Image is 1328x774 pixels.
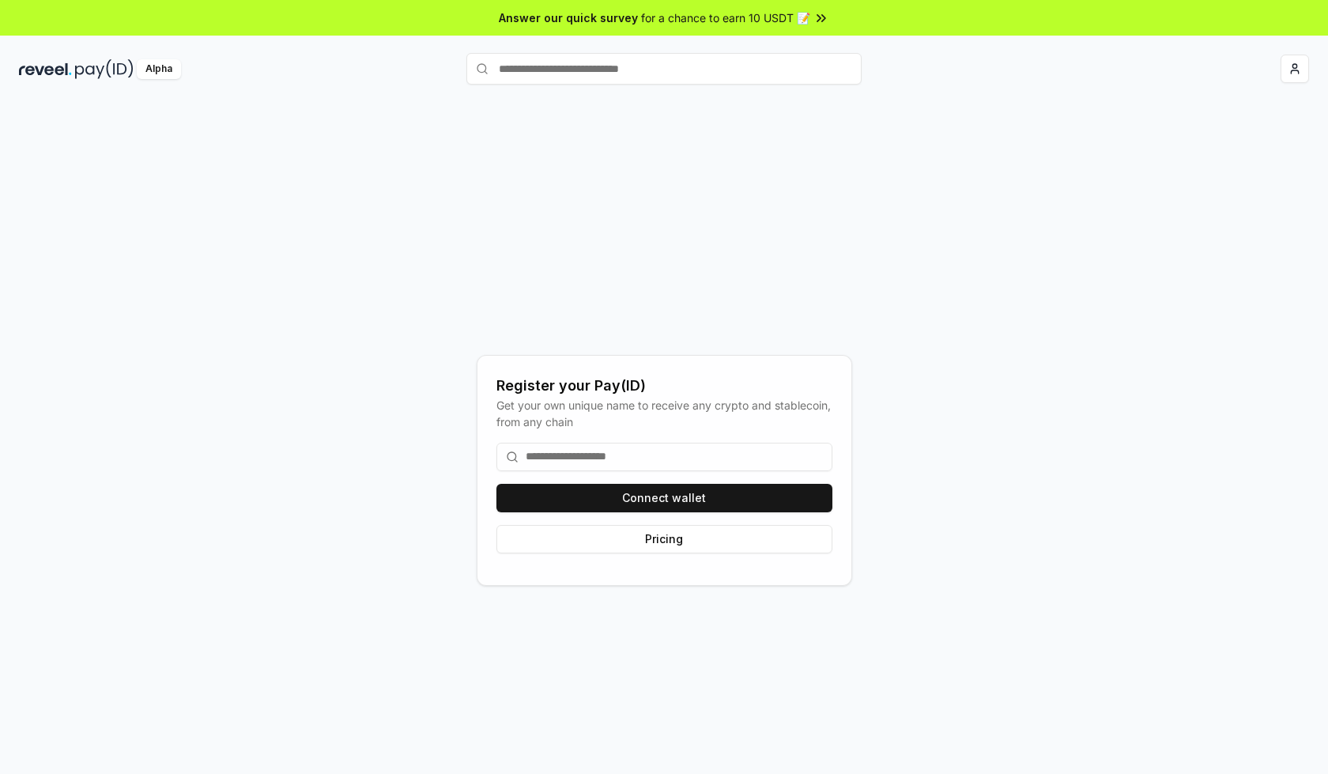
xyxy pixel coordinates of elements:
[499,9,638,26] span: Answer our quick survey
[496,375,832,397] div: Register your Pay(ID)
[496,397,832,430] div: Get your own unique name to receive any crypto and stablecoin, from any chain
[496,525,832,553] button: Pricing
[19,59,72,79] img: reveel_dark
[641,9,810,26] span: for a chance to earn 10 USDT 📝
[75,59,134,79] img: pay_id
[137,59,181,79] div: Alpha
[496,484,832,512] button: Connect wallet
